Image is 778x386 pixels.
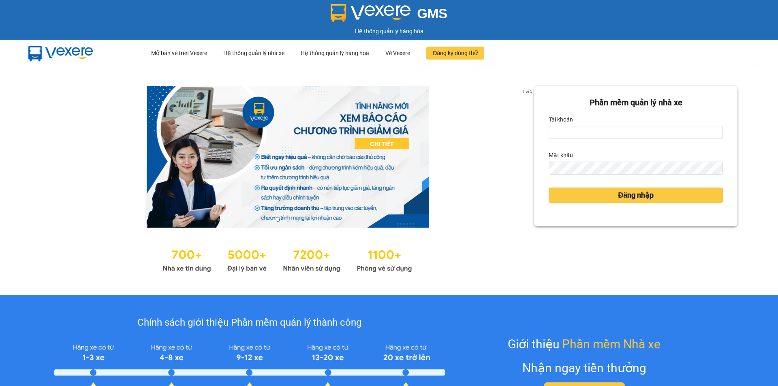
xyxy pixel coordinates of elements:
label: Tài khoản [549,113,573,126]
img: Statistics.png [162,244,412,275]
li: slide item 3 [295,218,299,221]
span: Đăng nhập [618,190,654,201]
button: Đăng nhập [549,188,723,203]
span: Phần mềm Nhà xe [562,335,660,354]
li: slide item 2 [286,218,289,221]
div: Chính sách giới thiệu Phần mềm quản lý thành công [54,315,445,331]
li: slide item 1 [276,218,279,221]
a: GMS [331,12,448,19]
div: Hệ thống quản lý hàng hoá [301,40,369,66]
span: Đăng ký dùng thử [433,49,478,58]
div: Hệ thống quản lý nhà xe [223,40,284,66]
div: Mở bán vé trên Vexere [151,40,207,66]
input: Mật khẩu [549,162,723,175]
div: Hệ thống quản lý hàng hóa [2,27,776,36]
div: Phần mềm quản lý nhà xe [549,96,723,109]
button: next slide / item [523,86,534,228]
button: Đăng ký dùng thử [426,47,484,60]
div: Giới thiệu [508,335,660,354]
button: previous slide / item [41,86,52,228]
img: logo 2 [331,4,411,22]
input: Tài khoản [549,126,723,139]
img: mbUUG5Q.png [20,40,101,66]
span: GMS [417,6,447,21]
div: Nhận ngay tiền thưởng [522,358,646,377]
div: Về Vexere [385,40,410,66]
label: Mật khẩu [549,149,573,162]
p: 1 of 3 [520,86,534,96]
